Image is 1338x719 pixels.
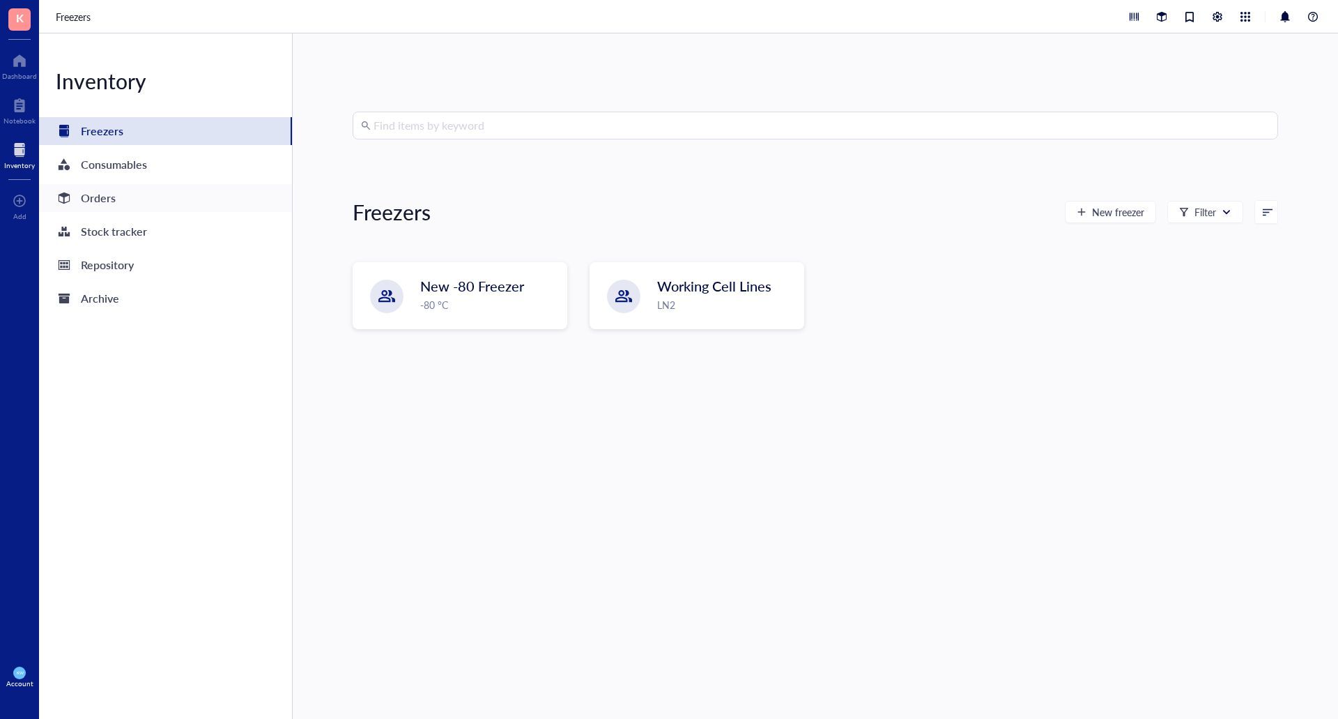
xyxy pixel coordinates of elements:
[353,198,431,226] div: Freezers
[39,67,292,95] div: Inventory
[4,161,35,169] div: Inventory
[16,9,24,27] span: K
[81,222,147,241] div: Stock tracker
[81,155,147,174] div: Consumables
[39,285,292,312] a: Archive
[1065,201,1156,223] button: New freezer
[4,139,35,169] a: Inventory
[81,255,134,275] div: Repository
[3,116,36,125] div: Notebook
[657,297,795,312] div: LN2
[2,50,37,80] a: Dashboard
[39,117,292,145] a: Freezers
[16,670,23,675] span: KW
[39,251,292,279] a: Repository
[1194,204,1216,220] div: Filter
[1092,206,1144,218] span: New freezer
[39,218,292,245] a: Stock tracker
[6,679,33,688] div: Account
[81,188,116,208] div: Orders
[13,212,26,220] div: Add
[420,276,524,296] span: New -80 Freezer
[657,276,771,296] span: Working Cell Lines
[3,94,36,125] a: Notebook
[81,121,123,141] div: Freezers
[39,151,292,179] a: Consumables
[2,72,37,80] div: Dashboard
[420,297,558,312] div: -80 °C
[81,289,119,308] div: Archive
[39,184,292,212] a: Orders
[56,9,93,24] a: Freezers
